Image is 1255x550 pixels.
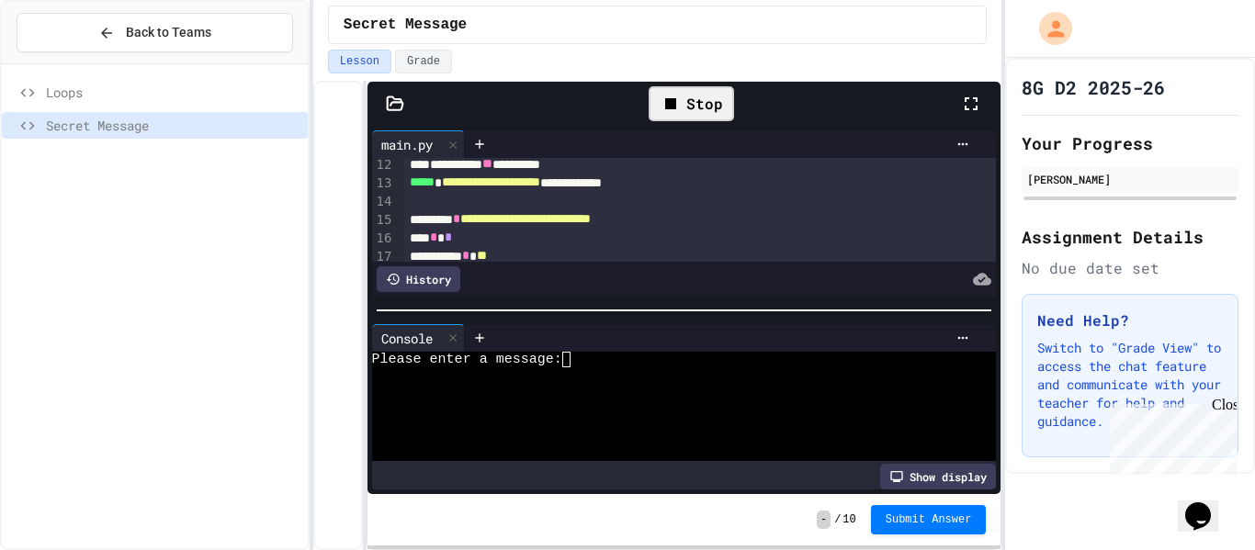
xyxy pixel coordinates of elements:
[1022,74,1165,100] h1: 8G D2 2025-26
[17,13,293,52] button: Back to Teams
[372,329,442,348] div: Console
[372,135,442,154] div: main.py
[1037,309,1223,331] h3: Need Help?
[126,23,211,42] span: Back to Teams
[886,512,972,527] span: Submit Answer
[372,248,395,266] div: 17
[372,211,395,230] div: 15
[372,230,395,248] div: 16
[1037,339,1223,431] p: Switch to "Grade View" to access the chat feature and communicate with your teacher for help and ...
[1178,477,1237,532] iframe: chat widget
[328,50,391,73] button: Lesson
[1022,130,1238,156] h2: Your Progress
[7,7,127,117] div: Chat with us now!Close
[46,116,300,135] span: Secret Message
[1102,397,1237,475] iframe: chat widget
[372,324,465,352] div: Console
[649,86,734,121] div: Stop
[395,50,452,73] button: Grade
[372,174,395,193] div: 13
[1022,224,1238,250] h2: Assignment Details
[372,130,465,158] div: main.py
[46,83,300,102] span: Loops
[344,14,467,36] span: Secret Message
[842,512,855,527] span: 10
[817,511,831,529] span: -
[1022,257,1238,279] div: No due date set
[372,156,395,174] div: 12
[372,352,562,367] span: Please enter a message:
[372,193,395,211] div: 14
[1027,171,1233,187] div: [PERSON_NAME]
[377,266,460,292] div: History
[871,505,987,534] button: Submit Answer
[1020,7,1077,50] div: My Account
[834,512,841,527] span: /
[880,464,996,489] div: Show display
